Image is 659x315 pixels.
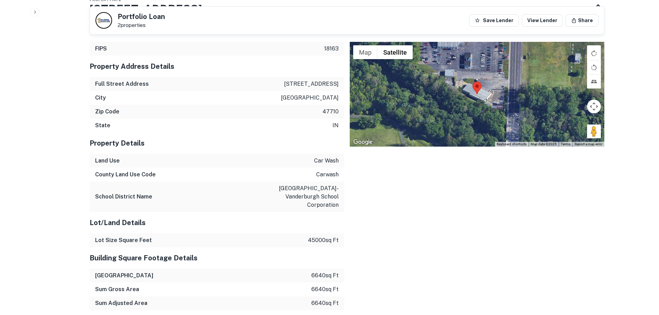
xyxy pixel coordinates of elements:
h6: School District Name [95,193,152,201]
img: Google [351,138,374,147]
h6: State [95,121,110,130]
button: Show satellite imagery [377,45,413,59]
h6: Full Street Address [95,80,149,88]
iframe: Chat Widget [624,260,659,293]
button: Map camera controls [587,100,601,113]
h6: Land Use [95,157,120,165]
button: Save Lender [469,14,519,27]
p: 45000 sq ft [308,236,339,244]
h5: Portfolio Loan [118,13,165,20]
button: Drag Pegman onto the map to open Street View [587,124,601,138]
h5: Property Address Details [90,61,344,72]
h6: Lot Size Square Feet [95,236,152,244]
h5: Lot/Land Details [90,217,344,228]
a: Report a map error [575,142,602,146]
h6: Zip Code [95,108,119,116]
h6: [GEOGRAPHIC_DATA] [95,271,153,280]
h5: Property Details [90,138,344,148]
span: Map data ©2025 [531,142,557,146]
h5: Building Square Footage Details [90,253,344,263]
h3: [STREET_ADDRESS] [90,1,202,17]
h6: FIPS [95,45,107,53]
button: Rotate map clockwise [587,46,601,60]
a: Open this area in Google Maps (opens a new window) [351,138,374,147]
p: [GEOGRAPHIC_DATA]-vanderburgh school corporation [276,184,339,209]
a: View Lender [522,14,563,27]
a: Terms (opens in new tab) [561,142,570,146]
h6: Sum Gross Area [95,285,139,294]
p: car wash [314,157,339,165]
button: Show street map [353,45,377,59]
p: carwash [316,170,339,179]
h6: Sum Adjusted Area [95,299,147,307]
h6: City [95,94,106,102]
p: [GEOGRAPHIC_DATA] [281,94,339,102]
button: Keyboard shortcuts [497,142,527,147]
p: 18163 [324,45,339,53]
p: 6640 sq ft [311,271,339,280]
button: Toggle fullscreen view [587,45,601,59]
p: in [332,121,339,130]
button: Tilt map [587,75,601,89]
button: Share [566,14,598,27]
p: 47710 [322,108,339,116]
p: 6640 sq ft [311,299,339,307]
p: 2 properties [118,22,165,28]
p: 6640 sq ft [311,285,339,294]
p: [STREET_ADDRESS] [284,80,339,88]
h6: County Land Use Code [95,170,156,179]
button: Rotate map counterclockwise [587,61,601,74]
